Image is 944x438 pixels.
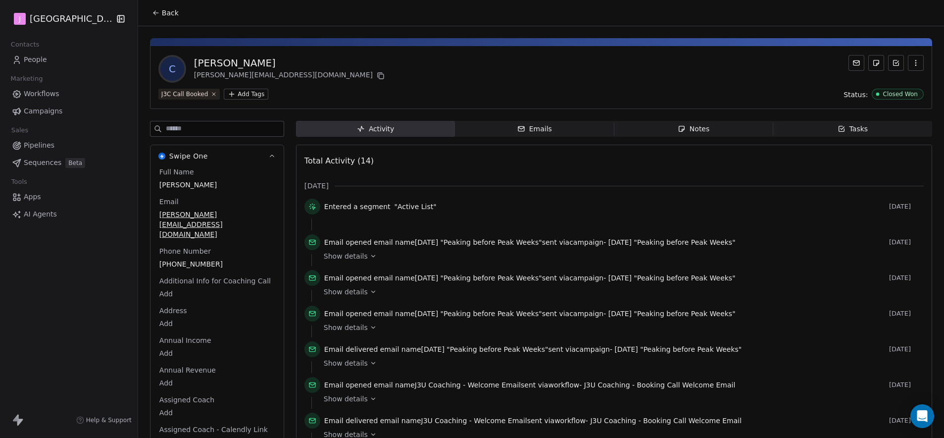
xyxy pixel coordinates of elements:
[194,56,387,70] div: [PERSON_NAME]
[889,417,924,425] span: [DATE]
[24,209,57,219] span: AI Agents
[584,381,736,389] span: J3U Coaching - Booking Call Welcome Email
[883,91,918,98] div: Closed Won
[157,425,270,435] span: Assigned Coach - Calendly Link
[889,310,924,318] span: [DATE]
[161,90,208,99] div: J3C Call Booked
[159,289,275,299] span: Add
[7,123,33,138] span: Sales
[415,381,521,389] span: J3U Coaching - Welcome Email
[159,408,275,418] span: Add
[6,71,47,86] span: Marketing
[8,155,130,171] a: SequencesBeta
[24,158,61,168] span: Sequences
[608,238,736,246] span: [DATE] "Peaking before Peak Weeks"
[324,287,368,297] span: Show details
[150,145,284,167] button: Swipe OneSwipe One
[304,181,329,191] span: [DATE]
[324,310,372,318] span: Email opened
[910,404,934,428] div: Open Intercom Messenger
[162,8,179,18] span: Back
[24,89,59,99] span: Workflows
[30,12,113,25] span: [GEOGRAPHIC_DATA]
[421,417,527,425] span: J3U Coaching - Welcome Email
[324,202,391,212] span: Entered a segment
[889,345,924,353] span: [DATE]
[159,180,275,190] span: [PERSON_NAME]
[224,89,268,100] button: Add Tags
[844,90,868,100] span: Status:
[159,319,275,328] span: Add
[324,344,742,354] span: email name sent via campaign -
[194,70,387,82] div: [PERSON_NAME][EMAIL_ADDRESS][DOMAIN_NAME]
[838,124,868,134] div: Tasks
[159,259,275,269] span: [PHONE_NUMBER]
[324,274,372,282] span: Email opened
[8,137,130,154] a: Pipelines
[889,381,924,389] span: [DATE]
[157,306,189,316] span: Address
[324,251,917,261] a: Show details
[159,210,275,239] span: [PERSON_NAME][EMAIL_ADDRESS][DOMAIN_NAME]
[157,167,196,177] span: Full Name
[324,394,368,404] span: Show details
[324,394,917,404] a: Show details
[324,358,917,368] a: Show details
[8,52,130,68] a: People
[324,237,736,247] span: email name sent via campaign -
[159,378,275,388] span: Add
[324,323,917,332] a: Show details
[889,238,924,246] span: [DATE]
[324,309,736,319] span: email name sent via campaign -
[324,381,372,389] span: Email opened
[889,274,924,282] span: [DATE]
[12,10,109,27] button: J[GEOGRAPHIC_DATA]
[157,395,216,405] span: Assigned Coach
[24,140,54,151] span: Pipelines
[608,274,736,282] span: [DATE] "Peaking before Peak Weeks"
[590,417,742,425] span: J3U Coaching - Booking Call Welcome Email
[160,57,184,81] span: C
[324,345,378,353] span: Email delivered
[421,345,548,353] span: [DATE] "Peaking before Peak Weeks"
[8,206,130,222] a: AI Agents
[395,202,437,212] span: "Active List"
[86,416,132,424] span: Help & Support
[8,86,130,102] a: Workflows
[157,335,213,345] span: Annual Income
[169,151,208,161] span: Swipe One
[157,276,273,286] span: Additional Info for Coaching Call
[19,14,21,24] span: J
[324,251,368,261] span: Show details
[65,158,85,168] span: Beta
[889,203,924,211] span: [DATE]
[7,174,31,189] span: Tools
[324,358,368,368] span: Show details
[608,310,736,318] span: [DATE] "Peaking before Peak Weeks"
[324,238,372,246] span: Email opened
[324,273,736,283] span: email name sent via campaign -
[6,37,44,52] span: Contacts
[157,197,181,207] span: Email
[324,380,736,390] span: email name sent via workflow -
[159,348,275,358] span: Add
[146,4,185,22] button: Back
[324,417,378,425] span: Email delivered
[324,416,742,426] span: email name sent via workflow -
[304,156,374,165] span: Total Activity (14)
[157,246,213,256] span: Phone Number
[24,55,47,65] span: People
[614,345,742,353] span: [DATE] "Peaking before Peak Weeks"
[8,189,130,205] a: Apps
[8,103,130,119] a: Campaigns
[24,106,62,116] span: Campaigns
[158,153,165,160] img: Swipe One
[415,310,542,318] span: [DATE] "Peaking before Peak Weeks"
[415,274,542,282] span: [DATE] "Peaking before Peak Weeks"
[517,124,552,134] div: Emails
[324,287,917,297] a: Show details
[324,323,368,332] span: Show details
[24,192,41,202] span: Apps
[76,416,132,424] a: Help & Support
[415,238,542,246] span: [DATE] "Peaking before Peak Weeks"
